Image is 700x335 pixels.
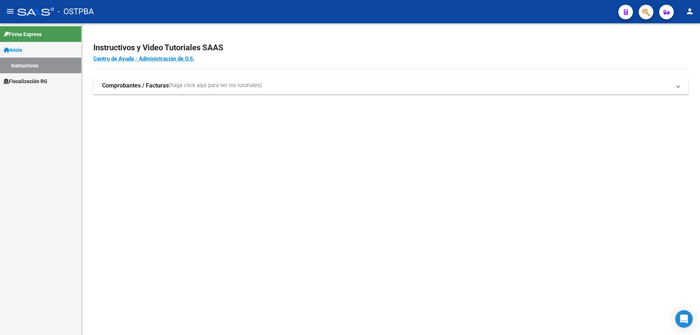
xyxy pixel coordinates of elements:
[58,4,94,20] span: - OSTPBA
[169,82,262,90] span: (haga click aquí para ver los tutoriales)
[4,46,22,54] span: Inicio
[93,41,688,55] h2: Instructivos y Video Tutoriales SAAS
[93,55,194,62] a: Centro de Ayuda - Administración de O.S.
[4,77,47,85] span: Fiscalización RG
[4,30,42,38] span: Firma Express
[102,82,169,90] strong: Comprobantes / Facturas
[685,7,694,16] mat-icon: person
[675,310,693,328] div: Open Intercom Messenger
[93,77,688,94] mat-expansion-panel-header: Comprobantes / Facturas(haga click aquí para ver los tutoriales)
[6,7,15,16] mat-icon: menu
